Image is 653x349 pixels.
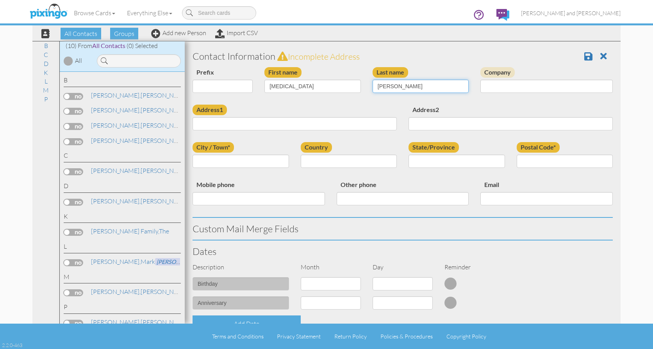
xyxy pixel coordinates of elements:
[193,246,613,256] h3: Dates
[182,6,256,20] input: Search cards
[215,29,258,37] a: Import CSV
[2,342,22,349] div: 2.2.0-463
[90,287,247,296] a: [PERSON_NAME]
[337,180,380,190] label: Other phone
[127,42,158,50] span: (0) Selected
[193,315,301,332] div: Add Date
[212,333,264,340] a: Terms and Conditions
[91,106,141,114] span: [PERSON_NAME],
[90,136,190,145] a: [PERSON_NAME]
[121,3,178,23] a: Everything Else
[409,105,443,115] label: Address2
[40,50,52,59] a: C
[409,142,459,153] label: State/Province
[193,105,227,115] label: Address1
[91,197,141,205] span: [PERSON_NAME],
[68,3,121,23] a: Browse Cards
[277,333,321,340] a: Privacy Statement
[110,28,138,39] span: Groups
[28,2,69,21] img: pixingo logo
[187,263,295,272] div: Description
[373,67,408,78] label: Last name
[295,263,367,272] div: Month
[64,303,181,314] div: P
[193,224,613,234] h3: Custom Mail Merge Fields
[91,167,141,174] span: [PERSON_NAME],
[40,59,52,68] a: D
[91,288,141,296] span: [PERSON_NAME],
[90,257,212,266] a: Mark
[446,333,486,340] a: Copyright Policy
[151,29,206,37] a: Add new Person
[64,242,181,253] div: L
[90,226,170,236] a: The
[521,10,621,16] span: [PERSON_NAME] and [PERSON_NAME]
[264,67,302,78] label: First name
[92,42,125,49] span: All Contacts
[193,51,613,61] h3: Contact Information
[64,182,181,193] div: D
[91,318,141,326] span: [PERSON_NAME],
[480,180,503,190] label: Email
[193,180,239,190] label: Mobile phone
[91,137,141,144] span: [PERSON_NAME],
[90,105,318,115] a: [PERSON_NAME] and [PERSON_NAME]
[91,91,141,99] span: [PERSON_NAME],
[39,85,53,95] a: M
[380,333,433,340] a: Policies & Procedures
[90,196,252,206] a: [PERSON_NAME] and [PERSON_NAME]
[155,258,212,265] span: [PERSON_NAME], Inc
[90,121,252,130] a: [PERSON_NAME] and [PERSON_NAME]
[40,68,52,77] a: K
[193,142,234,153] label: City / Town*
[301,142,332,153] label: Country
[64,76,181,87] div: B
[60,41,185,50] div: (10) From
[496,9,509,21] img: comments.svg
[288,51,360,62] span: Incomplete address
[193,67,218,78] label: Prefix
[40,94,52,104] a: P
[91,258,141,265] span: [PERSON_NAME],
[64,151,181,162] div: C
[367,263,439,272] div: Day
[90,91,318,100] a: [PERSON_NAME] and [PERSON_NAME]
[91,227,159,235] span: [PERSON_NAME] Family,
[40,41,52,50] a: B
[439,263,510,272] div: Reminder
[75,56,82,65] div: All
[64,272,181,284] div: M
[480,67,515,78] label: Company
[91,121,141,129] span: [PERSON_NAME],
[90,166,190,175] a: [PERSON_NAME]
[64,212,181,223] div: K
[41,77,52,86] a: L
[90,317,190,327] a: [PERSON_NAME]
[515,3,626,23] a: [PERSON_NAME] and [PERSON_NAME]
[61,28,101,39] span: All Contacts
[334,333,367,340] a: Return Policy
[517,142,560,153] label: Postal Code*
